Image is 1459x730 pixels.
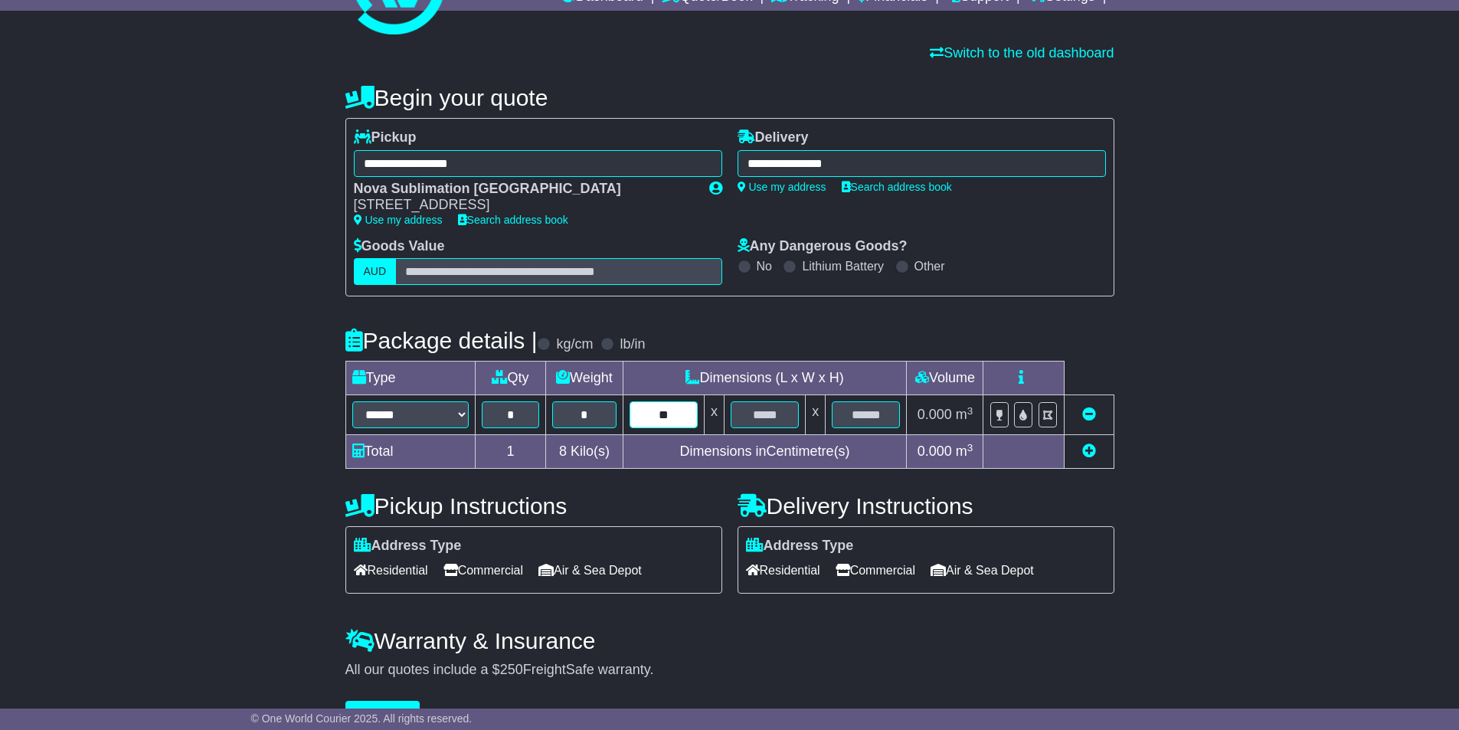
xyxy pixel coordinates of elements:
[251,712,473,725] span: © One World Courier 2025. All rights reserved.
[354,558,428,582] span: Residential
[345,701,420,728] button: Get Quotes
[354,181,694,198] div: Nova Sublimation [GEOGRAPHIC_DATA]
[907,362,983,395] td: Volume
[914,259,945,273] label: Other
[345,435,475,469] td: Total
[475,435,546,469] td: 1
[500,662,523,677] span: 250
[345,85,1114,110] h4: Begin your quote
[738,238,908,255] label: Any Dangerous Goods?
[443,558,523,582] span: Commercial
[345,628,1114,653] h4: Warranty & Insurance
[738,493,1114,519] h4: Delivery Instructions
[345,662,1114,679] div: All our quotes include a $ FreightSafe warranty.
[623,435,907,469] td: Dimensions in Centimetre(s)
[757,259,772,273] label: No
[967,442,973,453] sup: 3
[704,395,724,435] td: x
[931,558,1034,582] span: Air & Sea Depot
[458,214,568,226] a: Search address book
[956,407,973,422] span: m
[623,362,907,395] td: Dimensions (L x W x H)
[918,444,952,459] span: 0.000
[345,328,538,353] h4: Package details |
[345,493,722,519] h4: Pickup Instructions
[746,538,854,555] label: Address Type
[836,558,915,582] span: Commercial
[475,362,546,395] td: Qty
[967,405,973,417] sup: 3
[620,336,645,353] label: lb/in
[930,45,1114,61] a: Switch to the old dashboard
[354,197,694,214] div: [STREET_ADDRESS]
[354,258,397,285] label: AUD
[1082,407,1096,422] a: Remove this item
[802,259,884,273] label: Lithium Battery
[538,558,642,582] span: Air & Sea Depot
[738,129,809,146] label: Delivery
[956,444,973,459] span: m
[354,538,462,555] label: Address Type
[345,362,475,395] td: Type
[354,214,443,226] a: Use my address
[559,444,567,459] span: 8
[354,129,417,146] label: Pickup
[842,181,952,193] a: Search address book
[738,181,826,193] a: Use my address
[1082,444,1096,459] a: Add new item
[918,407,952,422] span: 0.000
[546,362,623,395] td: Weight
[354,238,445,255] label: Goods Value
[556,336,593,353] label: kg/cm
[746,558,820,582] span: Residential
[806,395,826,435] td: x
[546,435,623,469] td: Kilo(s)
